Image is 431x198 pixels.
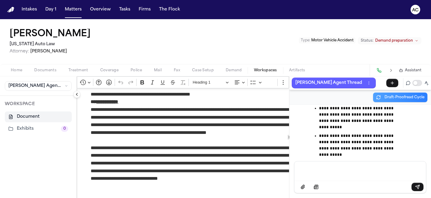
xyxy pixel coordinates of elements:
a: Home [7,7,14,13]
span: Status: [361,38,373,43]
span: Demand [226,68,242,73]
button: Make a Call [375,66,383,75]
div: Editor toolbar [77,76,289,88]
button: Firms [136,4,153,15]
button: Edit matter name [10,29,91,40]
button: Attach files [297,183,309,191]
span: Coverage [100,68,119,73]
span: Assistant [405,68,421,73]
span: Artifacts [289,68,305,73]
span: Treatment [68,68,88,73]
span: Demand preparation [375,38,413,43]
span: [PERSON_NAME] [30,49,67,54]
h2: [US_STATE] Auto Law [10,41,93,48]
span: Motor Vehicle Accident [311,39,354,42]
div: Message input [294,161,426,181]
button: Collapse sidebar [73,91,80,98]
button: Day 1 [43,4,59,15]
span: Home [11,68,22,73]
h1: [PERSON_NAME] [10,29,91,40]
span: Mail [154,68,162,73]
button: Assistant [399,68,421,73]
button: Change status from Demand preparation [358,37,421,44]
button: Toggle proofreading mode [412,80,422,86]
button: Document [5,111,72,122]
button: Overview [88,4,113,15]
span: 0 [61,126,68,132]
span: Workspaces [254,68,277,73]
span: Attorney: [10,49,29,54]
button: Exhibits0 [5,123,72,134]
span: Type : [301,39,310,42]
button: Draft-Proofread Cycle [373,93,427,102]
button: The Flock [157,4,182,15]
button: Intakes [19,4,39,15]
button: [PERSON_NAME] Agent ThreadThread actions [292,78,376,88]
button: Select demand example [310,183,322,191]
span: Case Setup [192,68,214,73]
p: WORKSPACE [5,101,72,108]
span: Fax [174,68,180,73]
img: Finch Logo [7,7,14,13]
button: Tasks [117,4,133,15]
button: Edit Type: Motor Vehicle Accident [299,37,355,43]
button: Heading 1, Heading [190,78,231,87]
button: [PERSON_NAME] Agent Demand [5,81,72,91]
span: Heading 1 [193,79,224,86]
span: Police [131,68,142,73]
span: Documents [34,68,56,73]
button: Thread actions [366,80,372,86]
span: Draft-Proofread Cycle [384,95,424,100]
button: Matters [62,4,84,15]
button: Send message [411,183,423,191]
